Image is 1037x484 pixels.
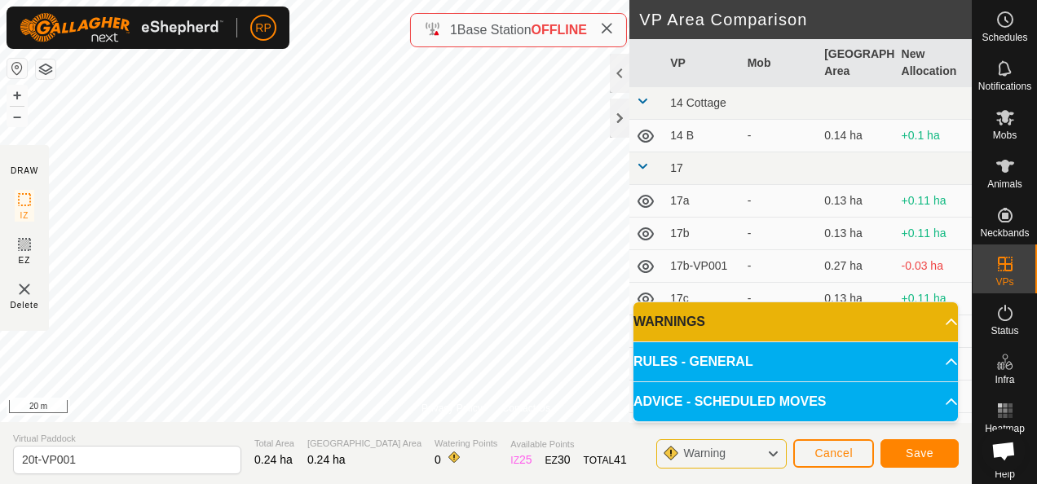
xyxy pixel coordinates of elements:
[995,375,1014,385] span: Infra
[982,429,1026,473] div: Open chat
[683,447,726,460] span: Warning
[895,185,972,218] td: +0.11 ha
[20,209,29,222] span: IZ
[670,161,683,174] span: 17
[558,453,571,466] span: 30
[532,23,587,37] span: OFFLINE
[895,283,972,315] td: +0.11 ha
[545,451,571,469] div: EZ
[995,469,1015,479] span: Help
[664,120,740,152] td: 14 B
[519,453,532,466] span: 25
[748,127,811,144] div: -
[995,277,1013,287] span: VPs
[748,225,811,242] div: -
[814,447,853,460] span: Cancel
[818,120,894,152] td: 0.14 ha
[748,257,811,275] div: -
[987,179,1022,189] span: Animals
[633,382,958,421] p-accordion-header: ADVICE - SCHEDULED MOVES
[664,283,740,315] td: 17c
[20,13,223,42] img: Gallagher Logo
[664,185,740,218] td: 17a
[748,192,811,209] div: -
[254,453,293,466] span: 0.24 ha
[818,283,894,315] td: 0.13 ha
[510,438,626,451] span: Available Points
[993,130,1017,140] span: Mobs
[980,228,1029,238] span: Neckbands
[978,81,1031,91] span: Notifications
[502,401,550,416] a: Contact Us
[895,218,972,250] td: +0.11 ha
[254,437,294,451] span: Total Area
[895,250,972,283] td: -0.03 ha
[7,86,27,105] button: +
[633,342,958,381] p-accordion-header: RULES - GENERAL
[664,39,740,87] th: VP
[510,451,532,469] div: IZ
[457,23,532,37] span: Base Station
[741,39,818,87] th: Mob
[818,39,894,87] th: [GEOGRAPHIC_DATA] Area
[895,120,972,152] td: +0.1 ha
[19,254,31,266] span: EZ
[991,326,1018,336] span: Status
[36,59,55,79] button: Map Layers
[7,59,27,78] button: Reset Map
[818,218,894,250] td: 0.13 ha
[15,279,34,299] img: VP
[664,250,740,283] td: 17b-VP001
[7,107,27,126] button: –
[11,299,39,311] span: Delete
[255,20,271,37] span: RP
[633,302,958,341] p-accordion-header: WARNINGS
[818,250,894,283] td: 0.27 ha
[450,23,457,37] span: 1
[818,185,894,218] td: 0.13 ha
[633,312,705,332] span: WARNINGS
[985,424,1025,433] span: Heatmap
[639,10,972,29] h2: VP Area Comparison
[664,218,740,250] td: 17b
[895,39,972,87] th: New Allocation
[11,165,38,177] div: DRAW
[435,437,497,451] span: Watering Points
[633,352,753,372] span: RULES - GENERAL
[307,437,421,451] span: [GEOGRAPHIC_DATA] Area
[614,453,627,466] span: 41
[793,439,874,468] button: Cancel
[670,96,726,109] span: 14 Cottage
[584,451,627,469] div: TOTAL
[906,447,933,460] span: Save
[13,432,241,446] span: Virtual Paddock
[748,290,811,307] div: -
[435,453,441,466] span: 0
[982,33,1027,42] span: Schedules
[307,453,346,466] span: 0.24 ha
[880,439,959,468] button: Save
[421,401,483,416] a: Privacy Policy
[633,392,826,411] span: ADVICE - SCHEDULED MOVES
